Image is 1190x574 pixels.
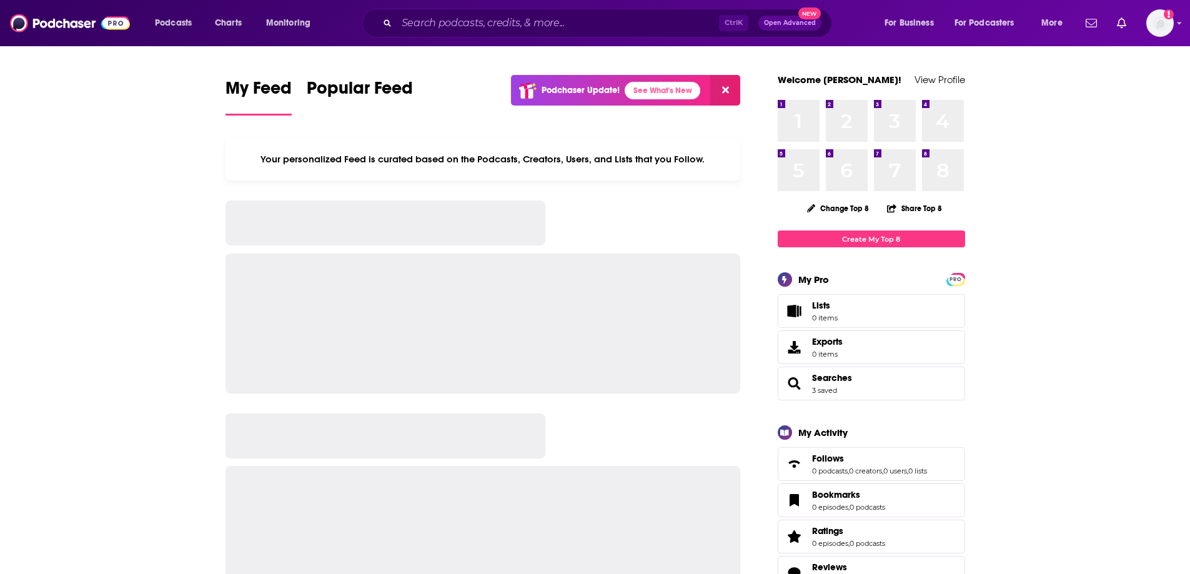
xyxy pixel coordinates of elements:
[885,14,934,32] span: For Business
[307,77,413,116] a: Popular Feed
[848,503,850,512] span: ,
[782,302,807,320] span: Lists
[812,467,848,475] a: 0 podcasts
[782,375,807,392] a: Searches
[812,453,927,464] a: Follows
[915,74,965,86] a: View Profile
[374,9,844,37] div: Search podcasts, credits, & more...
[812,489,860,500] span: Bookmarks
[812,350,843,359] span: 0 items
[778,483,965,517] span: Bookmarks
[954,14,1014,32] span: For Podcasters
[948,274,963,284] a: PRO
[226,77,292,116] a: My Feed
[397,13,719,33] input: Search podcasts, credits, & more...
[226,138,741,181] div: Your personalized Feed is curated based on the Podcasts, Creators, Users, and Lists that you Follow.
[908,467,927,475] a: 0 lists
[1164,9,1174,19] svg: Add a profile image
[812,525,843,537] span: Ratings
[625,82,700,99] a: See What's New
[812,300,838,311] span: Lists
[1033,13,1078,33] button: open menu
[798,7,821,19] span: New
[155,14,192,32] span: Podcasts
[764,20,816,26] span: Open Advanced
[948,275,963,284] span: PRO
[10,11,130,35] img: Podchaser - Follow, Share and Rate Podcasts
[778,294,965,328] a: Lists
[812,562,885,573] a: Reviews
[778,520,965,553] span: Ratings
[778,330,965,364] a: Exports
[812,300,830,311] span: Lists
[782,492,807,509] a: Bookmarks
[1081,12,1102,34] a: Show notifications dropdown
[266,14,310,32] span: Monitoring
[812,453,844,464] span: Follows
[778,74,901,86] a: Welcome [PERSON_NAME]!
[226,77,292,106] span: My Feed
[812,386,837,395] a: 3 saved
[848,539,850,548] span: ,
[849,467,882,475] a: 0 creators
[719,15,748,31] span: Ctrl K
[886,196,943,220] button: Share Top 8
[542,85,620,96] p: Podchaser Update!
[907,467,908,475] span: ,
[883,467,907,475] a: 0 users
[782,455,807,473] a: Follows
[848,467,849,475] span: ,
[307,77,413,106] span: Popular Feed
[812,562,847,573] span: Reviews
[882,467,883,475] span: ,
[812,525,885,537] a: Ratings
[812,489,885,500] a: Bookmarks
[800,200,877,216] button: Change Top 8
[876,13,950,33] button: open menu
[1146,9,1174,37] img: User Profile
[1146,9,1174,37] span: Logged in as lucyherbert
[758,16,821,31] button: Open AdvancedNew
[778,447,965,481] span: Follows
[778,367,965,400] span: Searches
[812,503,848,512] a: 0 episodes
[778,230,965,247] a: Create My Top 8
[207,13,249,33] a: Charts
[812,336,843,347] span: Exports
[946,13,1033,33] button: open menu
[1041,14,1063,32] span: More
[782,528,807,545] a: Ratings
[782,339,807,356] span: Exports
[812,314,838,322] span: 0 items
[1146,9,1174,37] button: Show profile menu
[798,274,829,285] div: My Pro
[812,372,852,383] a: Searches
[146,13,208,33] button: open menu
[850,539,885,548] a: 0 podcasts
[850,503,885,512] a: 0 podcasts
[812,539,848,548] a: 0 episodes
[798,427,848,438] div: My Activity
[1112,12,1131,34] a: Show notifications dropdown
[257,13,327,33] button: open menu
[215,14,242,32] span: Charts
